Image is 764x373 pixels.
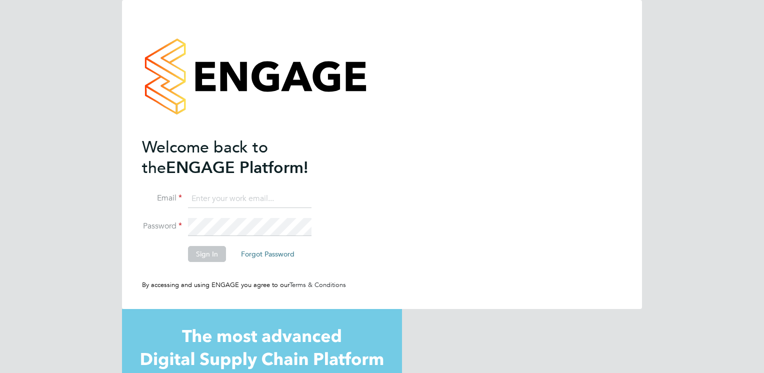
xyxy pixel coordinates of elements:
[188,190,311,208] input: Enter your work email...
[142,193,182,203] label: Email
[142,137,337,178] h2: ENGAGE Platform!
[142,221,182,231] label: Password
[188,246,226,262] button: Sign In
[142,137,268,177] span: Welcome back to the
[142,280,346,289] span: By accessing and using ENGAGE you agree to our
[289,280,346,289] a: Terms & Conditions
[233,246,302,262] button: Forgot Password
